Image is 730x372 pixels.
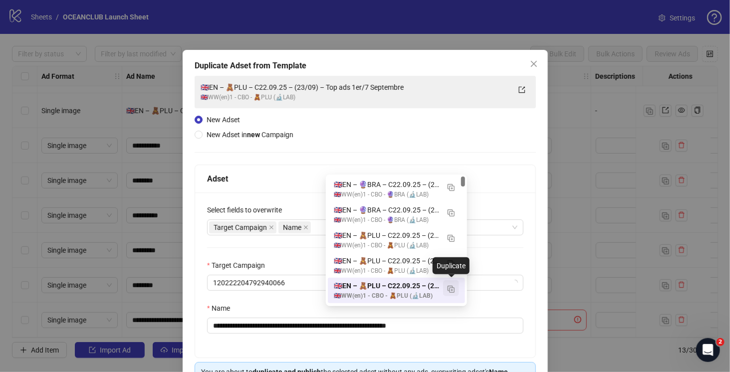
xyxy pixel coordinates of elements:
[303,225,308,230] span: close
[214,222,267,233] span: Target Campaign
[443,179,459,195] button: Duplicate
[207,204,288,215] label: Select fields to overwrite
[334,291,439,301] div: 🇬🇧WW(en)1 - CBO - 🧸PLU (🔬LAB)
[334,215,439,225] div: 🇬🇧WW(en)1 - CBO - 🔮BRA (🔬LAB)
[334,179,439,190] div: 🇬🇧EN – 🔮BRA – C22.09.25 – (23/09) – Conversation Iphone
[328,177,465,202] div: 🇬🇧EN – 🔮BRA – C22.09.25 – (23/09) – Conversation Iphone
[207,260,271,271] label: Target Campaign
[443,204,459,220] button: Duplicate
[448,235,455,242] img: Duplicate
[334,230,439,241] div: 🇬🇧EN – 🧸PLU – C22.09.25 – (23/09) – Vidéos - Inspiration Send A Friend
[529,60,537,68] span: close
[328,303,465,329] div: 🇪🇸EU(es) – 🔮BRA – C15.09.25 – (19/09) – Top Ads 11 - 17 aout
[717,338,725,346] span: 2
[195,60,536,72] div: Duplicate Adset from Template
[334,204,439,215] div: 🇬🇧EN – 🔮BRA – C22.09.25 – (23/09) – Top ads 1er - 7 Septembre
[696,338,720,362] iframe: Intercom live chat
[334,190,439,199] div: 🇬🇧WW(en)1 - CBO - 🔮BRA (🔬LAB)
[334,255,439,266] div: 🇬🇧EN – 🧸PLU – C22.09.25 – (23/09) – Top ads 1er/7 Septembre
[518,86,525,93] span: export
[443,255,459,271] button: Duplicate
[334,280,439,291] div: 🇬🇧EN – 🧸PLU – C22.09.25 – (23/09) – Top ads 1er/7 Septembre
[334,266,439,276] div: 🇬🇧WW(en)1 - CBO - 🧸PLU (🔬LAB)
[283,222,301,233] span: Name
[207,131,293,139] span: New Adset in Campaign
[269,225,274,230] span: close
[433,257,470,274] div: Duplicate
[448,184,455,191] img: Duplicate
[525,56,541,72] button: Close
[207,116,240,124] span: New Adset
[207,303,237,314] label: Name
[213,275,517,290] span: 120222204792940066
[448,209,455,216] img: Duplicate
[207,318,523,334] input: Name
[278,221,311,233] span: Name
[328,253,465,278] div: 🇬🇧EN – 🧸PLU – C22.09.25 – (23/09) – Top ads 1er/7 Septembre
[443,280,459,296] button: Duplicate
[448,286,455,293] img: Duplicate
[328,227,465,253] div: 🇬🇧EN – 🧸PLU – C22.09.25 – (23/09) – Vidéos - Inspiration Send A Friend
[247,131,260,139] strong: new
[443,230,459,246] button: Duplicate
[328,202,465,227] div: 🇬🇧EN – 🔮BRA – C22.09.25 – (23/09) – Top ads 1er - 7 Septembre
[201,82,510,93] div: 🇬🇧EN – 🧸PLU – C22.09.25 – (23/09) – Top ads 1er/7 Septembre
[209,221,276,233] span: Target Campaign
[328,278,465,303] div: 🇬🇧EN – 🧸PLU – C22.09.25 – (23/09) – Top ads 1er/7 Septembre
[334,241,439,250] div: 🇬🇧WW(en)1 - CBO - 🧸PLU (🔬LAB)
[207,173,523,185] div: Adset
[201,93,510,102] div: 🇬🇧WW(en)1 - CBO - 🧸PLU (🔬LAB)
